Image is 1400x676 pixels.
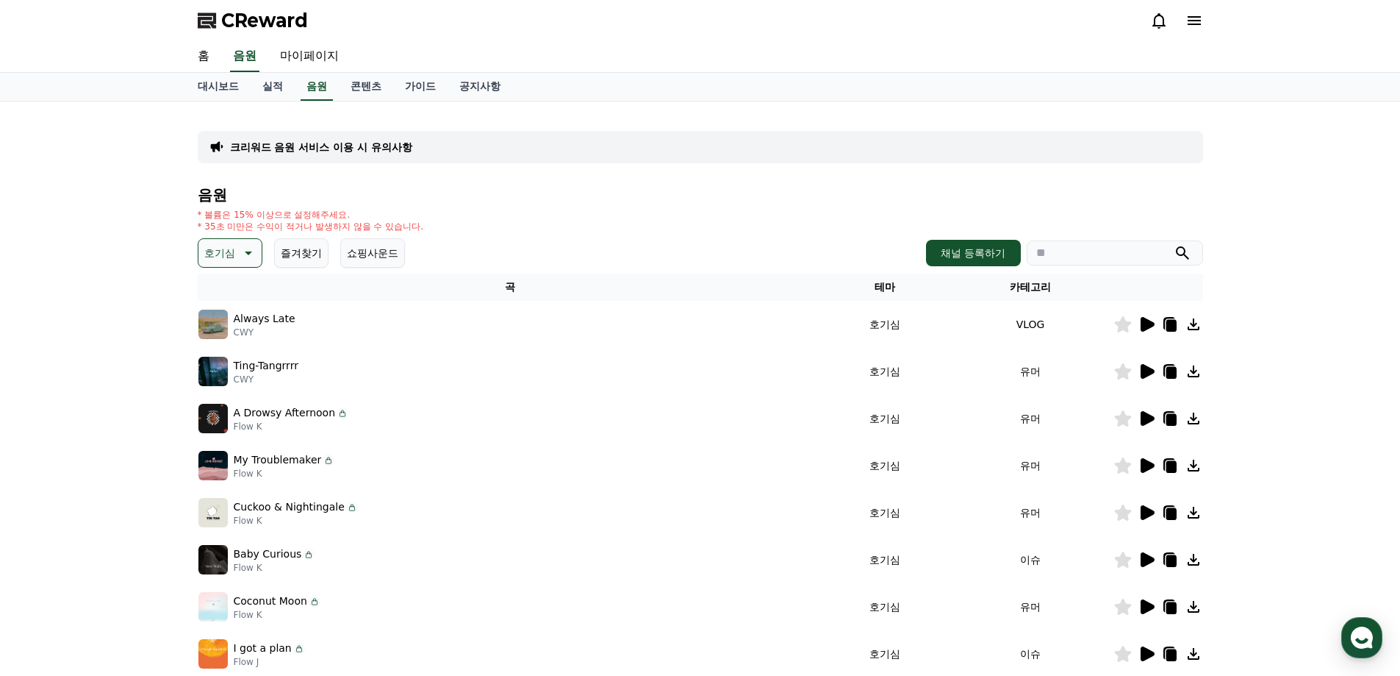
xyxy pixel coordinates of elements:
[251,73,295,101] a: 실적
[234,452,322,468] p: My Troublemaker
[948,442,1113,489] td: 유머
[198,639,228,669] img: music
[230,41,259,72] a: 음원
[198,310,228,339] img: music
[822,442,948,489] td: 호기심
[339,73,393,101] a: 콘텐츠
[234,641,292,656] p: I got a plan
[198,187,1203,203] h4: 음원
[948,348,1113,395] td: 유머
[926,240,1020,266] button: 채널 등록하기
[198,357,228,386] img: music
[301,73,333,101] a: 음원
[822,536,948,583] td: 호기심
[822,489,948,536] td: 호기심
[274,238,329,268] button: 즐겨찾기
[948,301,1113,348] td: VLOG
[234,547,302,562] p: Baby Curious
[393,73,448,101] a: 가이드
[198,545,228,574] img: music
[234,594,307,609] p: Coconut Moon
[198,209,424,221] p: * 볼륨은 15% 이상으로 설정해주세요.
[186,41,221,72] a: 홈
[948,583,1113,630] td: 유머
[198,238,262,268] button: 호기심
[948,489,1113,536] td: 유머
[822,274,948,301] th: 테마
[448,73,512,101] a: 공지사항
[198,451,228,480] img: music
[198,404,228,433] img: music
[234,421,349,433] p: Flow K
[198,498,228,527] img: music
[822,395,948,442] td: 호기심
[198,274,822,301] th: 곡
[234,468,335,480] p: Flow K
[230,140,412,154] a: 크리워드 음원 서비스 이용 시 유의사항
[948,536,1113,583] td: 이슈
[234,405,336,421] p: A Drowsy Afternoon
[204,243,235,263] p: 호기심
[198,592,228,622] img: music
[234,327,295,338] p: CWY
[234,311,295,327] p: Always Late
[234,358,298,374] p: Ting-Tangrrrr
[268,41,351,72] a: 마이페이지
[948,395,1113,442] td: 유머
[198,9,308,32] a: CReward
[234,374,298,385] p: CWY
[822,583,948,630] td: 호기심
[234,656,305,668] p: Flow J
[340,238,405,268] button: 쇼핑사운드
[234,515,358,527] p: Flow K
[822,301,948,348] td: 호기심
[198,221,424,232] p: * 35초 미만은 수익이 적거나 발생하지 않을 수 있습니다.
[234,499,345,515] p: Cuckoo & Nightingale
[234,609,320,621] p: Flow K
[234,562,315,574] p: Flow K
[186,73,251,101] a: 대시보드
[822,348,948,395] td: 호기심
[221,9,308,32] span: CReward
[948,274,1113,301] th: 카테고리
